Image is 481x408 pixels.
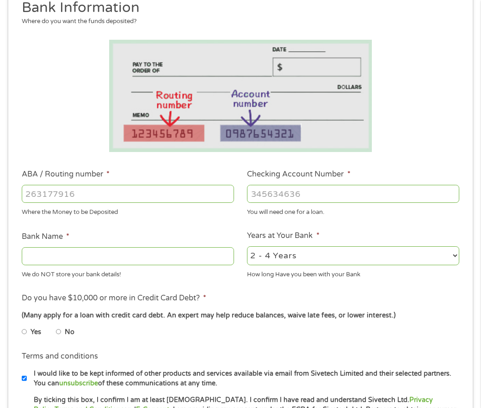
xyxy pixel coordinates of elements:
label: No [65,327,74,337]
div: We do NOT store your bank details! [22,267,234,279]
label: Do you have $10,000 or more in Credit Card Debt? [22,293,206,303]
label: Years at Your Bank [247,231,319,241]
div: Where do you want the funds deposited? [22,17,453,26]
div: You will need one for a loan. [247,204,459,217]
div: Where the Money to be Deposited [22,204,234,217]
a: unsubscribe [59,379,98,387]
label: Yes [31,327,41,337]
input: 263177916 [22,185,234,202]
label: Terms and conditions [22,352,98,361]
label: I would like to be kept informed of other products and services available via email from Sivetech... [27,369,462,389]
div: (Many apply for a loan with credit card debt. An expert may help reduce balances, waive late fees... [22,311,459,321]
img: Routing number location [109,40,372,152]
input: 345634636 [247,185,459,202]
label: ABA / Routing number [22,170,110,179]
label: Checking Account Number [247,170,350,179]
label: Bank Name [22,232,69,242]
div: How long Have you been with your Bank [247,267,459,279]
